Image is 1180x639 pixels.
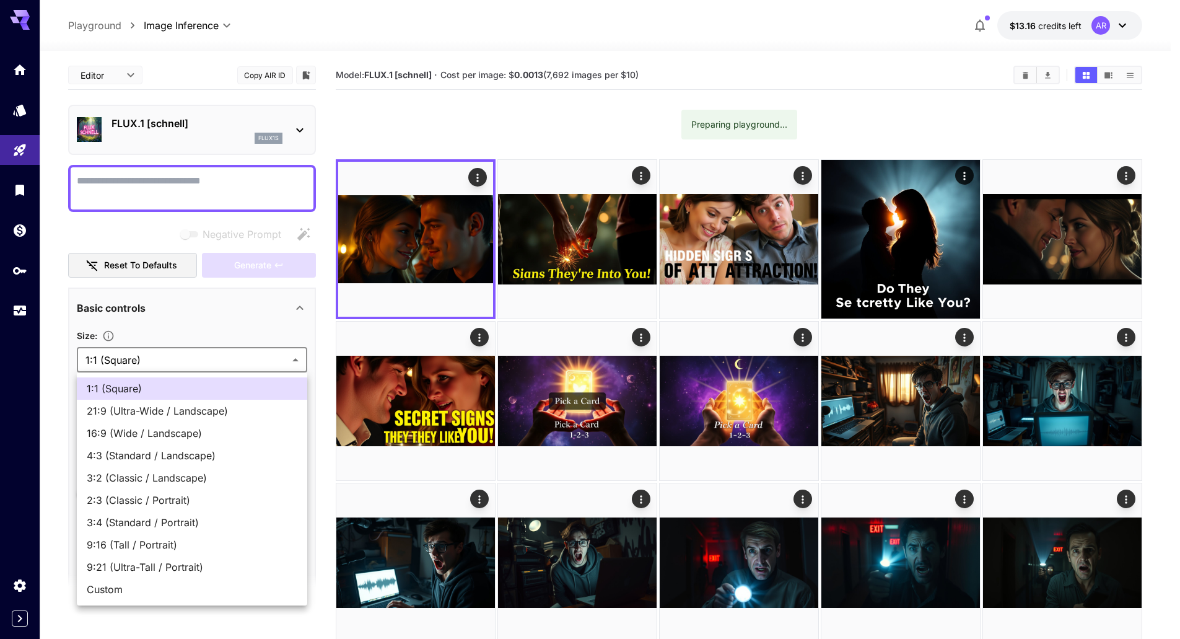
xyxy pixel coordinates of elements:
[87,515,297,530] span: 3:4 (Standard / Portrait)
[87,470,297,485] span: 3:2 (Classic / Landscape)
[87,537,297,552] span: 9:16 (Tall / Portrait)
[87,403,297,418] span: 21:9 (Ultra-Wide / Landscape)
[87,493,297,508] span: 2:3 (Classic / Portrait)
[87,582,297,597] span: Custom
[87,448,297,463] span: 4:3 (Standard / Landscape)
[87,426,297,441] span: 16:9 (Wide / Landscape)
[87,560,297,575] span: 9:21 (Ultra-Tall / Portrait)
[87,381,297,396] span: 1:1 (Square)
